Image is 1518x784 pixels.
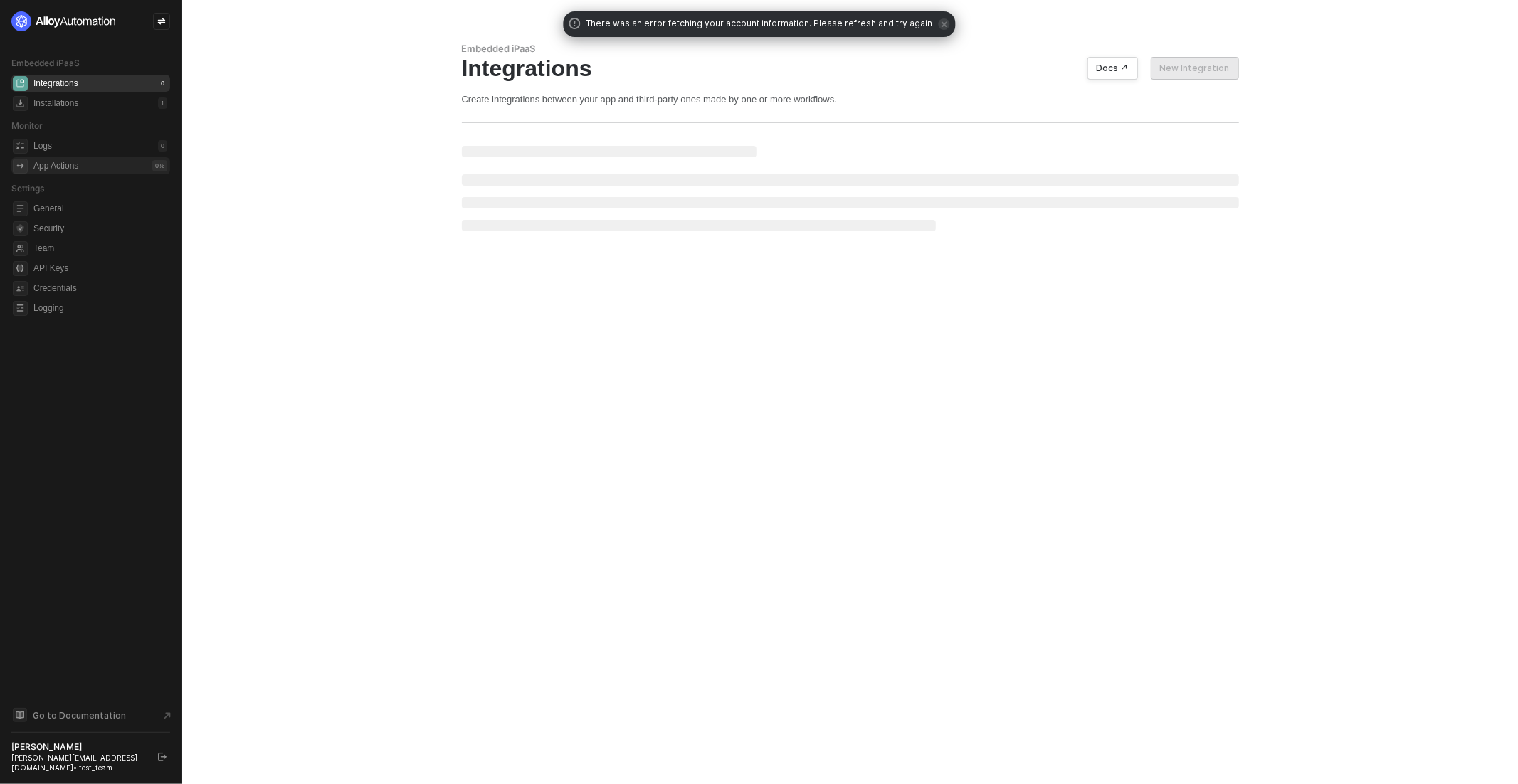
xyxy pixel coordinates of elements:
[33,78,78,90] div: Integrations
[11,706,171,724] a: Knowledge Base
[13,261,28,276] span: api-key
[13,96,28,111] span: installations
[1087,57,1138,80] button: Docs ↗
[13,221,28,236] span: security
[13,708,27,722] span: documentation
[11,58,80,68] span: Embedded iPaaS
[158,78,167,89] div: 0
[13,241,28,256] span: team
[462,55,1239,82] div: Integrations
[33,240,167,257] span: Team
[158,140,167,152] div: 0
[13,281,28,296] span: credentials
[1151,57,1239,80] button: New Integration
[13,139,28,154] span: icon-logs
[11,11,117,31] img: logo
[462,93,1239,105] div: Create integrations between your app and third-party ones made by one or more workflows.
[152,160,167,171] div: 0 %
[160,709,174,723] span: document-arrow
[11,120,43,131] span: Monitor
[158,97,167,109] div: 1
[11,753,145,773] div: [PERSON_NAME][EMAIL_ADDRESS][DOMAIN_NAME] • test_team
[33,97,78,110] div: Installations
[33,300,167,317] span: Logging
[586,17,932,31] span: There was an error fetching your account information. Please refresh and try again
[33,709,126,721] span: Go to Documentation
[13,76,28,91] span: integrations
[11,11,170,31] a: logo
[13,201,28,216] span: general
[33,220,167,237] span: Security
[11,741,145,753] div: [PERSON_NAME]
[158,753,167,761] span: logout
[11,183,44,194] span: Settings
[157,17,166,26] span: icon-swap
[33,160,78,172] div: App Actions
[462,43,1239,55] div: Embedded iPaaS
[33,140,52,152] div: Logs
[1097,63,1129,74] div: Docs ↗
[938,18,949,30] span: icon-close
[33,280,167,297] span: Credentials
[569,18,580,29] span: icon-exclamation
[33,260,167,277] span: API Keys
[33,200,167,217] span: General
[13,301,28,316] span: logging
[13,159,28,174] span: icon-app-actions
